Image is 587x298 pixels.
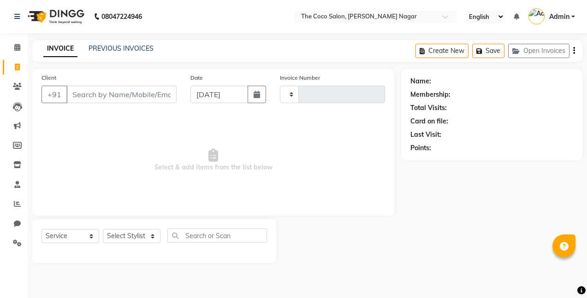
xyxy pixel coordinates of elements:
[410,76,431,86] div: Name:
[24,4,87,29] img: logo
[508,44,569,58] button: Open Invoices
[43,41,77,57] a: INVOICE
[410,103,447,113] div: Total Visits:
[410,130,441,140] div: Last Visit:
[66,86,177,103] input: Search by Name/Mobile/Email/Code
[410,143,431,153] div: Points:
[190,74,203,82] label: Date
[410,117,448,126] div: Card on file:
[167,228,267,243] input: Search or Scan
[415,44,468,58] button: Create New
[42,114,385,206] span: Select & add items from the list below
[280,74,320,82] label: Invoice Number
[42,86,67,103] button: +91
[410,90,451,99] div: Membership:
[89,44,154,53] a: PREVIOUS INVOICES
[528,8,545,24] img: Admin
[101,4,142,29] b: 08047224946
[549,12,569,22] span: Admin
[42,74,56,82] label: Client
[472,44,504,58] button: Save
